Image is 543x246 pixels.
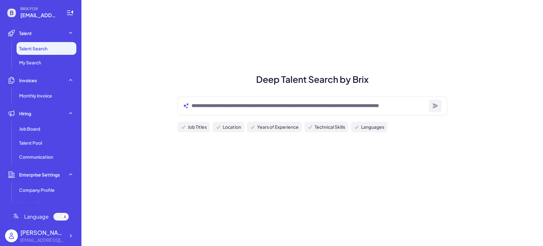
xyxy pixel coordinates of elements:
[19,30,32,36] span: Talent
[24,213,49,221] span: Language
[19,126,40,132] span: Job Board
[20,6,59,11] span: BRIX FOR
[20,228,65,237] div: neng
[19,140,42,146] span: Talent Pool
[19,45,47,52] span: Talent Search
[188,124,207,130] span: Job Titles
[315,124,345,130] span: Technical Skills
[19,201,51,207] span: AI Match Score
[19,171,60,178] span: Enterprise Settings
[257,124,299,130] span: Years of Experience
[19,92,52,99] span: Monthly invoice
[19,59,41,66] span: My Search
[19,187,55,193] span: Company Profile
[361,124,384,130] span: Languages
[19,110,31,117] span: Hiring
[223,124,241,130] span: Location
[5,229,18,242] img: user_logo.png
[20,11,59,19] span: laizhineng689@gmail.com
[170,73,455,86] h1: Deep Talent Search by Brix
[19,77,37,83] span: Invoices
[19,154,53,160] span: Communication
[20,237,65,243] div: laizhineng689@gmail.com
